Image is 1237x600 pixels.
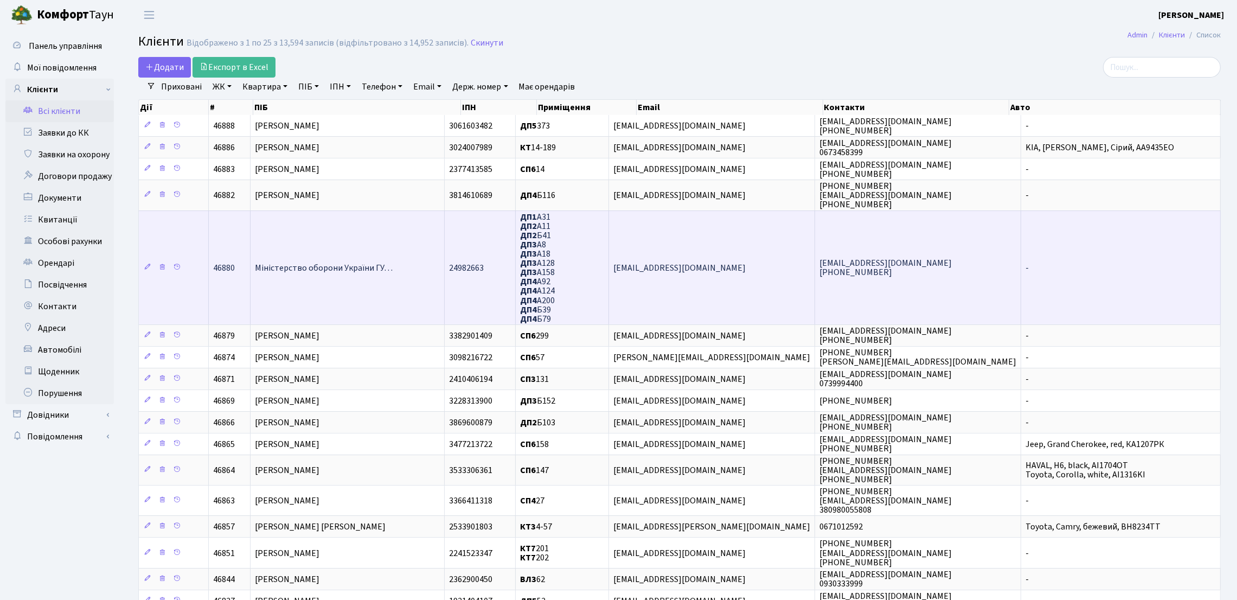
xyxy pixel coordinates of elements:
a: Має орендарів [515,78,580,96]
a: Посвідчення [5,274,114,296]
img: logo.png [11,4,33,26]
a: Квитанції [5,209,114,231]
span: 27 [520,495,544,507]
th: ПІБ [253,100,461,115]
span: - [1026,262,1029,274]
span: 147 [520,464,549,476]
b: СП3 [520,373,536,385]
span: [PERSON_NAME] [255,120,319,132]
span: - [1026,330,1029,342]
span: [PERSON_NAME] [255,464,319,476]
span: - [1026,163,1029,175]
span: [PERSON_NAME] [255,163,319,175]
span: 46863 [213,495,235,507]
span: [EMAIL_ADDRESS][DOMAIN_NAME] [613,495,746,507]
span: 3533306361 [449,464,492,476]
span: [PERSON_NAME][EMAIL_ADDRESS][DOMAIN_NAME] [613,352,810,363]
span: 2533901803 [449,521,492,533]
b: ДП4 [520,295,537,307]
span: 46888 [213,120,235,132]
span: [EMAIL_ADDRESS][DOMAIN_NAME] [613,573,746,585]
span: 24982663 [449,262,484,274]
span: [EMAIL_ADDRESS][DOMAIN_NAME] [613,163,746,175]
span: [EMAIL_ADDRESS][DOMAIN_NAME] [613,464,746,476]
span: [PHONE_NUMBER] [EMAIL_ADDRESS][DOMAIN_NAME] [PHONE_NUMBER] [819,455,952,486]
b: ДП2 [520,229,537,241]
span: 46864 [213,464,235,476]
span: 4-57 [520,521,552,533]
span: 46844 [213,573,235,585]
b: КТ7 [520,542,536,554]
span: [EMAIL_ADDRESS][DOMAIN_NAME] [613,373,746,385]
span: [EMAIL_ADDRESS][DOMAIN_NAME] [613,438,746,450]
b: КТ7 [520,552,536,564]
span: 2241523347 [449,547,492,559]
span: 2410406194 [449,373,492,385]
span: 46865 [213,438,235,450]
b: ДП4 [520,304,537,316]
a: Повідомлення [5,426,114,448]
th: Email [637,100,823,115]
b: ДП2 [520,220,537,232]
span: - [1026,395,1029,407]
span: [PERSON_NAME] [PERSON_NAME] [255,521,386,533]
a: Мої повідомлення [5,57,114,79]
span: 46874 [213,352,235,363]
span: 373 [520,120,550,132]
span: [EMAIL_ADDRESS][DOMAIN_NAME] [613,330,746,342]
span: [EMAIL_ADDRESS][DOMAIN_NAME] 0673458399 [819,137,952,158]
span: [PHONE_NUMBER] [EMAIL_ADDRESS][DOMAIN_NAME] [PHONE_NUMBER] [819,538,952,569]
button: Переключити навігацію [136,6,163,24]
b: СП6 [520,163,536,175]
span: 158 [520,438,549,450]
span: 3366411318 [449,495,492,507]
span: - [1026,495,1029,507]
span: [EMAIL_ADDRESS][DOMAIN_NAME] [PHONE_NUMBER] [819,116,952,137]
a: Щоденник [5,361,114,382]
b: ДП3 [520,395,537,407]
span: KIA, [PERSON_NAME], Сірий, AA9435EO [1026,142,1174,154]
a: Довідники [5,404,114,426]
b: ДП1 [520,211,537,223]
span: [EMAIL_ADDRESS][DOMAIN_NAME] [PHONE_NUMBER] [819,412,952,433]
span: [PERSON_NAME] [255,395,319,407]
b: ДП4 [520,276,537,288]
a: Адреси [5,317,114,339]
a: [PERSON_NAME] [1158,9,1224,22]
b: СП6 [520,330,536,342]
span: [PHONE_NUMBER] [EMAIL_ADDRESS][DOMAIN_NAME] 380980055808 [819,486,952,516]
b: СП6 [520,464,536,476]
span: 3477213722 [449,438,492,450]
a: Документи [5,187,114,209]
a: Експорт в Excel [193,57,275,78]
th: Дії [139,100,209,115]
span: Додати [145,61,184,73]
span: [EMAIL_ADDRESS][DOMAIN_NAME] 0739994400 [819,368,952,390]
span: 3024007989 [449,142,492,154]
span: 46883 [213,163,235,175]
span: Б103 [520,417,555,429]
span: - [1026,573,1029,585]
span: 14 [520,163,544,175]
span: 14-189 [520,142,556,154]
span: Таун [37,6,114,24]
li: Список [1185,29,1221,41]
a: ІПН [325,78,355,96]
span: 2377413585 [449,163,492,175]
a: Держ. номер [448,78,512,96]
span: [EMAIL_ADDRESS][DOMAIN_NAME] 0930333999 [819,569,952,590]
span: 3228313900 [449,395,492,407]
span: [PERSON_NAME] [255,373,319,385]
b: Комфорт [37,6,89,23]
span: Мої повідомлення [27,62,97,74]
input: Пошук... [1103,57,1221,78]
span: Б116 [520,189,555,201]
th: ІПН [461,100,537,115]
th: # [209,100,254,115]
span: [EMAIL_ADDRESS][DOMAIN_NAME] [PHONE_NUMBER] [819,325,952,346]
th: Контакти [823,100,1010,115]
span: - [1026,417,1029,429]
b: ВЛ3 [520,573,536,585]
a: Клієнти [5,79,114,100]
span: Міністерство оборони України ГУ… [255,262,393,274]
